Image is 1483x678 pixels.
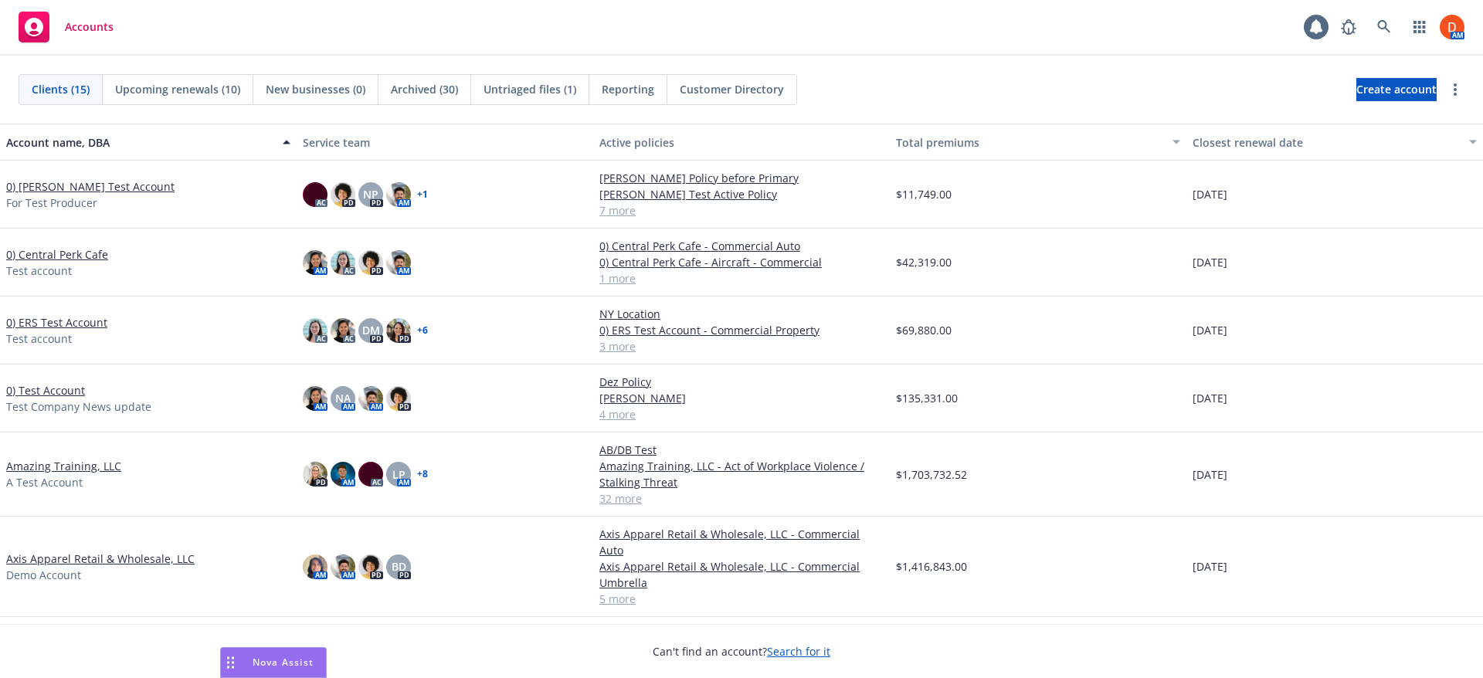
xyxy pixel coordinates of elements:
[680,81,784,97] span: Customer Directory
[599,254,884,270] a: 0) Central Perk Cafe - Aircraft - Commercial
[303,318,327,343] img: photo
[896,186,952,202] span: $11,749.00
[6,263,72,279] span: Test account
[417,326,428,335] a: + 6
[599,238,884,254] a: 0) Central Perk Cafe - Commercial Auto
[303,462,327,486] img: photo
[358,462,383,486] img: photo
[363,186,378,202] span: NP
[6,178,175,195] a: 0) [PERSON_NAME] Test Account
[417,470,428,479] a: + 8
[266,81,365,97] span: New businesses (0)
[1404,12,1435,42] a: Switch app
[221,648,240,677] div: Drag to move
[303,250,327,275] img: photo
[599,170,884,186] a: [PERSON_NAME] Policy before Primary
[303,386,327,411] img: photo
[890,124,1186,161] button: Total premiums
[1193,558,1227,575] span: [DATE]
[599,322,884,338] a: 0) ERS Test Account - Commercial Property
[599,490,884,507] a: 32 more
[335,390,351,406] span: NA
[358,554,383,579] img: photo
[220,647,327,678] button: Nova Assist
[599,134,884,151] div: Active policies
[896,134,1163,151] div: Total premiums
[1186,124,1483,161] button: Closest renewal date
[392,558,406,575] span: BD
[386,318,411,343] img: photo
[599,306,884,322] a: NY Location
[6,382,85,398] a: 0) Test Account
[115,81,240,97] span: Upcoming renewals (10)
[6,314,107,331] a: 0) ERS Test Account
[1193,254,1227,270] span: [DATE]
[253,656,314,669] span: Nova Assist
[331,462,355,486] img: photo
[599,374,884,390] a: Dez Policy
[303,182,327,207] img: photo
[6,195,97,211] span: For Test Producer
[1193,186,1227,202] span: [DATE]
[331,250,355,275] img: photo
[331,554,355,579] img: photo
[484,81,576,97] span: Untriaged files (1)
[599,591,884,607] a: 5 more
[1193,466,1227,483] span: [DATE]
[599,442,884,458] a: AB/DB Test
[32,81,90,97] span: Clients (15)
[896,390,958,406] span: $135,331.00
[599,390,884,406] a: [PERSON_NAME]
[358,386,383,411] img: photo
[593,124,890,161] button: Active policies
[1193,322,1227,338] span: [DATE]
[386,386,411,411] img: photo
[12,5,120,49] a: Accounts
[6,551,195,567] a: Axis Apparel Retail & Wholesale, LLC
[599,526,884,558] a: Axis Apparel Retail & Wholesale, LLC - Commercial Auto
[599,338,884,354] a: 3 more
[1333,12,1364,42] a: Report a Bug
[1193,390,1227,406] span: [DATE]
[331,318,355,343] img: photo
[896,558,967,575] span: $1,416,843.00
[362,322,380,338] span: DM
[386,182,411,207] img: photo
[6,458,121,474] a: Amazing Training, LLC
[767,644,830,659] a: Search for it
[1369,12,1400,42] a: Search
[896,466,967,483] span: $1,703,732.52
[1356,75,1437,104] span: Create account
[896,254,952,270] span: $42,319.00
[1193,134,1460,151] div: Closest renewal date
[391,81,458,97] span: Archived (30)
[599,406,884,422] a: 4 more
[65,21,114,33] span: Accounts
[6,474,83,490] span: A Test Account
[599,202,884,219] a: 7 more
[1446,80,1464,99] a: more
[6,567,81,583] span: Demo Account
[417,190,428,199] a: + 1
[297,124,593,161] button: Service team
[6,134,273,151] div: Account name, DBA
[6,246,108,263] a: 0) Central Perk Cafe
[1356,78,1437,101] a: Create account
[896,322,952,338] span: $69,880.00
[653,643,830,659] span: Can't find an account?
[386,250,411,275] img: photo
[303,134,587,151] div: Service team
[392,466,406,483] span: LP
[331,182,355,207] img: photo
[599,558,884,591] a: Axis Apparel Retail & Wholesale, LLC - Commercial Umbrella
[6,398,151,415] span: Test Company News update
[358,250,383,275] img: photo
[599,270,884,286] a: 1 more
[599,186,884,202] a: [PERSON_NAME] Test Active Policy
[6,331,72,347] span: Test account
[1440,15,1464,39] img: photo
